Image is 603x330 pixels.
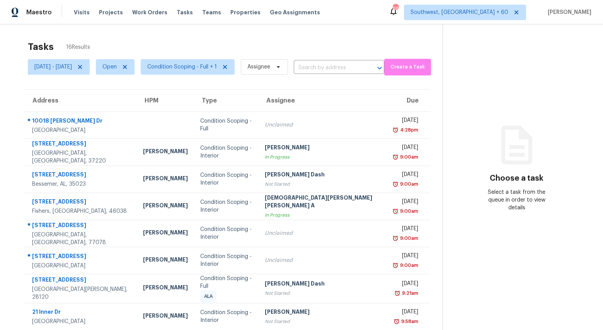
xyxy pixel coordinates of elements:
div: 21 Inner Dr [32,308,131,318]
input: Search by address [294,62,363,74]
div: Not Started [265,318,383,325]
span: Maestro [26,9,52,16]
button: Open [374,63,385,74]
img: Overdue Alarm Icon [392,153,399,161]
div: Fishers, [GEOGRAPHIC_DATA], 46038 [32,207,131,215]
div: 9:00am [399,207,418,215]
img: Overdue Alarm Icon [392,207,399,215]
div: 4:28pm [399,126,418,134]
div: [STREET_ADDRESS] [32,276,131,286]
span: Create a Task [388,63,427,72]
div: Condition Scoping - Full [200,275,252,290]
th: Type [194,90,258,111]
span: Open [102,63,117,71]
div: Condition Scoping - Interior [200,198,252,214]
div: Not Started [265,289,383,297]
div: [STREET_ADDRESS] [32,171,131,180]
div: Unclaimed [265,121,383,129]
div: [DEMOGRAPHIC_DATA][PERSON_NAME] [PERSON_NAME] A [265,194,383,211]
div: 666 [393,5,398,12]
div: [DATE] [395,198,418,207]
img: Overdue Alarm Icon [392,126,399,134]
div: 9:00am [399,153,418,161]
div: 9:21am [400,289,418,297]
div: [GEOGRAPHIC_DATA] [32,318,131,325]
span: [DATE] - [DATE] [34,63,72,71]
div: [GEOGRAPHIC_DATA], [GEOGRAPHIC_DATA], 37220 [32,149,131,165]
span: [PERSON_NAME] [545,9,591,16]
span: Southwest, [GEOGRAPHIC_DATA] + 60 [411,9,508,16]
div: [STREET_ADDRESS] [32,221,131,231]
span: ALA [204,292,216,300]
div: [GEOGRAPHIC_DATA][PERSON_NAME], 28120 [32,286,131,301]
div: [PERSON_NAME] [143,312,188,321]
div: [PERSON_NAME] Dash [265,171,383,180]
div: In Progress [265,211,383,219]
div: [STREET_ADDRESS] [32,252,131,262]
div: Condition Scoping - Full [200,117,252,133]
div: [GEOGRAPHIC_DATA] [32,127,131,134]
span: Geo Assignments [270,9,320,16]
div: Unclaimed [265,256,383,264]
span: Projects [99,9,123,16]
span: Tasks [177,10,193,15]
span: 16 Results [66,43,90,51]
div: [DATE] [395,280,418,289]
div: 9:00am [399,262,418,269]
img: Overdue Alarm Icon [393,318,400,325]
div: Condition Scoping - Interior [200,226,252,241]
div: [GEOGRAPHIC_DATA], [GEOGRAPHIC_DATA], 77078 [32,231,131,246]
div: [PERSON_NAME] [265,144,383,153]
div: [DATE] [395,308,418,318]
div: Condition Scoping - Interior [200,171,252,187]
h2: Tasks [28,43,54,51]
div: [PERSON_NAME] [143,229,188,238]
div: [DATE] [395,144,418,153]
div: In Progress [265,153,383,161]
div: 10018 [PERSON_NAME] Dr [32,117,131,127]
div: [STREET_ADDRESS] [32,198,131,207]
div: [STREET_ADDRESS] [32,140,131,149]
div: 9:00am [399,180,418,188]
div: 9:58am [400,318,418,325]
th: HPM [137,90,194,111]
span: Visits [74,9,90,16]
div: Condition Scoping - Interior [200,253,252,268]
div: [PERSON_NAME] [265,308,383,318]
div: [PERSON_NAME] [143,202,188,211]
div: Bessemer, AL, 35023 [32,180,131,188]
img: Overdue Alarm Icon [392,180,399,188]
div: Condition Scoping - Interior [200,144,252,160]
img: Overdue Alarm Icon [392,262,399,269]
div: Condition Scoping - Interior [200,309,252,324]
span: Teams [202,9,221,16]
div: [PERSON_NAME] [143,284,188,293]
div: [GEOGRAPHIC_DATA] [32,262,131,270]
img: Overdue Alarm Icon [394,289,400,297]
h3: Choose a task [490,174,543,182]
div: [DATE] [395,225,418,234]
div: 9:00am [399,234,418,242]
img: Overdue Alarm Icon [392,234,399,242]
div: [PERSON_NAME] Dash [265,280,383,289]
th: Assignee [259,90,389,111]
div: [PERSON_NAME] [143,256,188,265]
div: [PERSON_NAME] [143,174,188,184]
div: [DATE] [395,252,418,262]
div: Not Started [265,180,383,188]
th: Due [388,90,430,111]
div: [PERSON_NAME] [143,147,188,157]
span: Properties [230,9,261,16]
span: Work Orders [132,9,167,16]
div: [DATE] [395,116,418,126]
span: Condition Scoping - Full + 1 [147,63,217,71]
th: Address [25,90,137,111]
button: Create a Task [384,59,431,75]
div: Unclaimed [265,229,383,237]
div: Select a task from the queue in order to view details [480,188,554,212]
span: Assignee [247,63,270,71]
div: [DATE] [395,171,418,180]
